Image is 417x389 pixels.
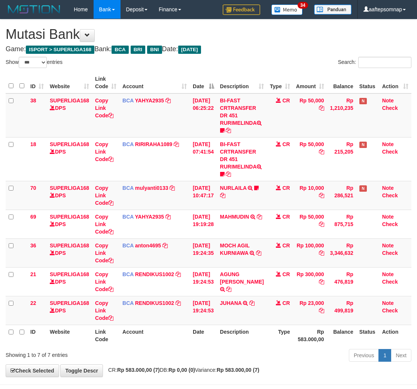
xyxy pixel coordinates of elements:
[95,243,113,263] a: Copy Link Code
[122,300,134,306] span: BCA
[293,181,327,210] td: Rp 10,000
[190,72,217,93] th: Date: activate to sort column descending
[382,221,398,227] a: Check
[190,181,217,210] td: [DATE] 10:47:17
[50,214,89,220] a: SUPERLIGA168
[27,325,47,346] th: ID
[226,171,231,177] a: Copy BI-FAST CRTRANSFER DR 451 RURIMELINDA to clipboard
[47,210,92,238] td: DPS
[135,243,161,248] a: anton4695
[319,105,324,111] a: Copy Rp 50,000 to clipboard
[95,141,113,162] a: Copy Link Code
[220,243,250,256] a: MOCH AGIL KURNIAWA
[293,210,327,238] td: Rp 50,000
[282,98,290,104] span: CR
[338,57,411,68] label: Search:
[282,271,290,277] span: CR
[217,93,267,138] td: BI-FAST CRTRANSFER DR 451 RURIMELINDA
[382,98,394,104] a: Note
[135,185,168,191] a: mulyanti0133
[190,325,217,346] th: Date
[382,105,398,111] a: Check
[6,364,59,377] a: Check Selected
[47,267,92,296] td: DPS
[379,325,411,346] th: Action
[298,2,308,9] span: 34
[122,98,134,104] span: BCA
[220,192,225,198] a: Copy NURLAILA to clipboard
[379,72,411,93] th: Action: activate to sort column ascending
[314,4,351,15] img: panduan.png
[147,46,162,54] span: BNI
[95,98,113,118] a: Copy Link Code
[220,300,242,306] a: JUHANA
[249,300,255,306] a: Copy JUHANA to clipboard
[30,141,36,147] span: 18
[95,185,113,206] a: Copy Link Code
[50,185,89,191] a: SUPERLIGA168
[6,348,168,359] div: Showing 1 to 7 of 7 entries
[358,57,411,68] input: Search:
[382,141,394,147] a: Note
[135,271,174,277] a: RENDIKUS1002
[327,137,356,181] td: Rp 215,205
[293,93,327,138] td: Rp 50,000
[27,72,47,93] th: ID: activate to sort column ascending
[217,137,267,181] td: BI-FAST CRTRANSFER DR 451 RURIMELINDA
[135,141,173,147] a: RIRIRAHA1089
[319,279,324,285] a: Copy Rp 300,000 to clipboard
[378,349,391,362] a: 1
[6,27,411,42] h1: Mutasi Bank
[293,238,327,267] td: Rp 100,000
[327,93,356,138] td: Rp 1,210,235
[47,238,92,267] td: DPS
[47,181,92,210] td: DPS
[382,300,394,306] a: Note
[359,185,367,192] span: Has Note
[135,300,174,306] a: RENDIKUS1002
[30,243,36,248] span: 36
[382,192,398,198] a: Check
[176,271,181,277] a: Copy RENDIKUS1002 to clipboard
[92,325,119,346] th: Link Code
[327,296,356,325] td: Rp 499,819
[6,46,411,53] h4: Game: Bank: Date:
[119,325,190,346] th: Account
[30,214,36,220] span: 69
[293,296,327,325] td: Rp 23,000
[356,72,379,93] th: Status
[319,221,324,227] a: Copy Rp 50,000 to clipboard
[95,214,113,235] a: Copy Link Code
[176,300,181,306] a: Copy RENDIKUS1002 to clipboard
[293,267,327,296] td: Rp 300,000
[47,296,92,325] td: DPS
[178,46,201,54] span: [DATE]
[174,141,179,147] a: Copy RIRIRAHA1089 to clipboard
[267,325,293,346] th: Type
[293,72,327,93] th: Amount: activate to sort column ascending
[119,72,190,93] th: Account: activate to sort column ascending
[282,214,290,220] span: CR
[382,214,394,220] a: Note
[122,141,134,147] span: BCA
[319,149,324,155] a: Copy Rp 50,000 to clipboard
[112,46,128,54] span: BCA
[382,243,394,248] a: Note
[47,93,92,138] td: DPS
[131,46,145,54] span: BRI
[95,271,113,292] a: Copy Link Code
[382,279,398,285] a: Check
[122,243,134,248] span: BCA
[165,214,171,220] a: Copy YAHYA2935 to clipboard
[30,185,36,191] span: 70
[267,72,293,93] th: Type: activate to sort column ascending
[26,46,94,54] span: ISPORT > SUPERLIGA168
[30,300,36,306] span: 22
[170,185,175,191] a: Copy mulyanti0133 to clipboard
[6,57,63,68] label: Show entries
[162,243,168,248] a: Copy anton4695 to clipboard
[122,271,134,277] span: BCA
[104,367,259,373] span: CR: DB: Variance:
[293,325,327,346] th: Rp 583.000,00
[327,238,356,267] td: Rp 3,346,632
